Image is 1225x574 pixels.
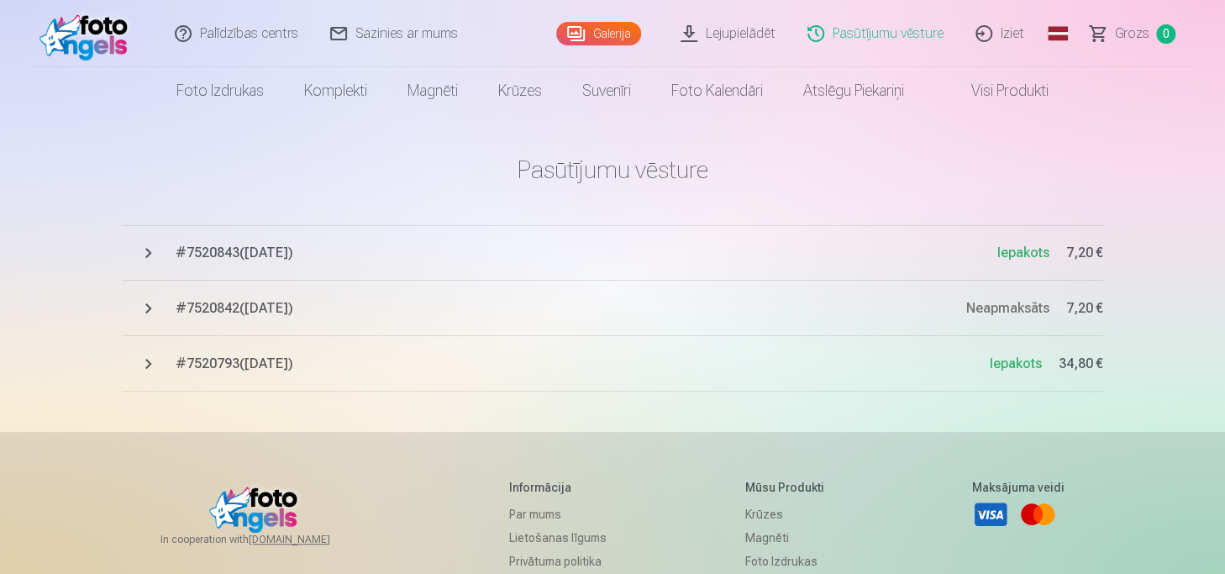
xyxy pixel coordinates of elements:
[1066,298,1103,319] span: 7,20 €
[990,355,1042,371] span: Iepakots
[122,225,1103,281] button: #7520843([DATE])Iepakots7,20 €
[509,526,607,550] a: Lietošanas līgums
[156,67,284,114] a: Foto izdrukas
[249,533,371,546] a: [DOMAIN_NAME]
[1115,24,1149,44] span: Grozs
[745,526,833,550] a: Magnēti
[997,245,1049,261] span: Iepakots
[284,67,387,114] a: Komplekti
[562,67,651,114] a: Suvenīri
[176,354,990,374] span: # 7520793 ( [DATE] )
[745,550,833,573] a: Foto izdrukas
[745,479,833,496] h5: Mūsu produkti
[509,479,607,496] h5: Informācija
[387,67,478,114] a: Magnēti
[122,336,1103,392] button: #7520793([DATE])Iepakots34,80 €
[966,300,1049,316] span: Neapmaksāts
[745,503,833,526] a: Krūzes
[160,533,371,546] span: In cooperation with
[176,298,966,319] span: # 7520842 ( [DATE] )
[556,22,641,45] a: Galerija
[1059,354,1103,374] span: 34,80 €
[1019,496,1056,533] a: Mastercard
[122,281,1103,336] button: #7520842([DATE])Neapmaksāts7,20 €
[1066,243,1103,263] span: 7,20 €
[1156,24,1175,44] span: 0
[783,67,924,114] a: Atslēgu piekariņi
[478,67,562,114] a: Krūzes
[176,243,997,263] span: # 7520843 ( [DATE] )
[972,496,1009,533] a: Visa
[651,67,783,114] a: Foto kalendāri
[972,479,1065,496] h5: Maksājuma veidi
[39,7,136,61] img: /fa1
[924,67,1069,114] a: Visi produkti
[509,550,607,573] a: Privātuma politika
[509,503,607,526] a: Par mums
[122,155,1103,185] h1: Pasūtījumu vēsture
